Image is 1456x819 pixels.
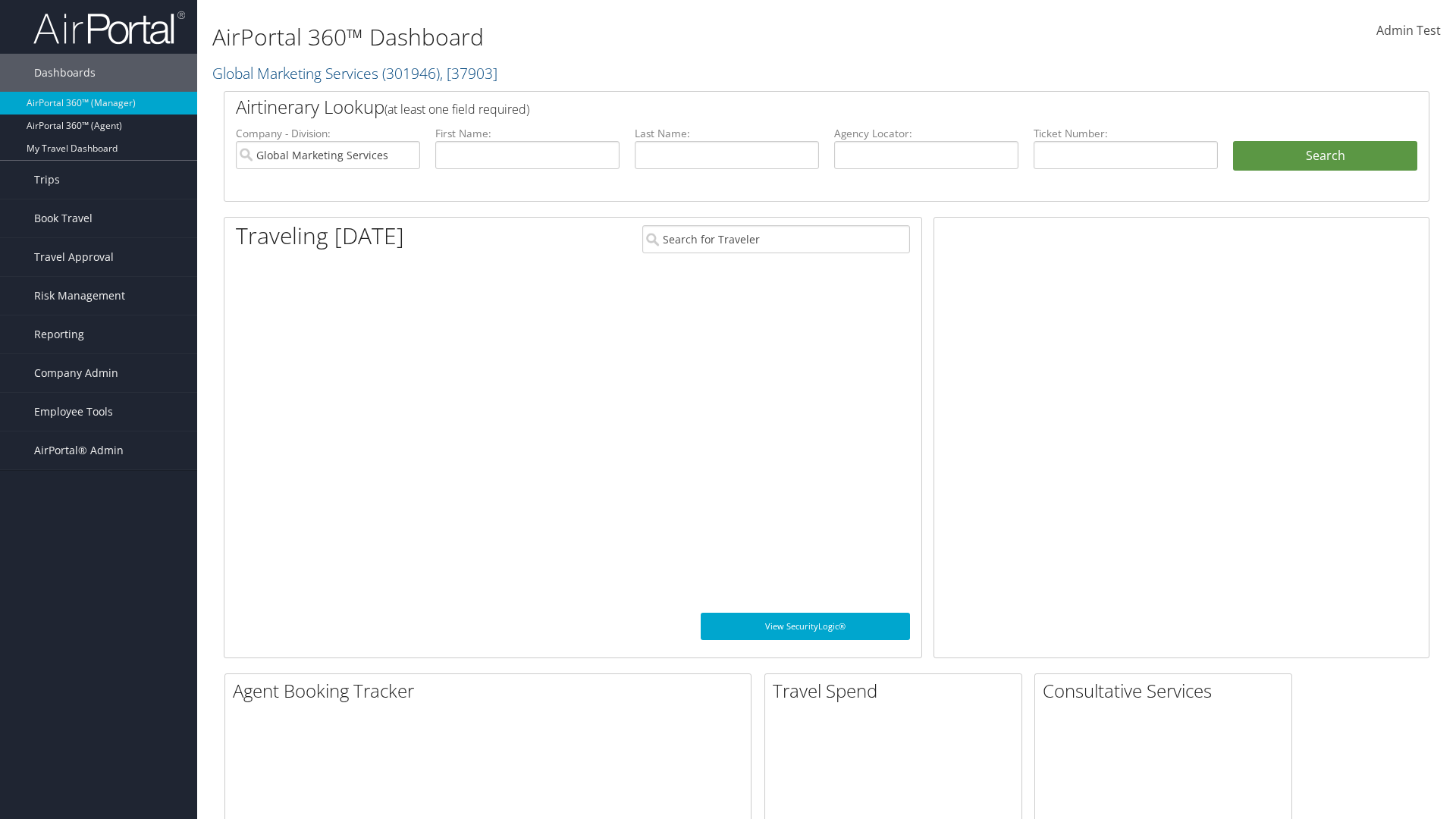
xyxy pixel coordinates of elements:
[34,393,113,431] span: Employee Tools
[33,10,185,45] img: airportal-logo.png
[384,101,529,118] span: (at least one field required)
[34,354,118,392] span: Company Admin
[435,126,620,141] label: First Name:
[34,54,96,92] span: Dashboards
[34,277,125,315] span: Risk Management
[382,63,440,83] span: ( 301946 )
[440,63,497,83] span: , [ 37903 ]
[34,199,93,237] span: Book Travel
[701,613,910,640] a: View SecurityLogic®
[236,94,1317,120] h2: Airtinerary Lookup
[236,220,404,252] h1: Traveling [DATE]
[1233,141,1417,171] button: Search
[1034,126,1218,141] label: Ticket Number:
[1043,678,1291,704] h2: Consultative Services
[233,678,751,704] h2: Agent Booking Tracker
[34,238,114,276] span: Travel Approval
[773,678,1021,704] h2: Travel Spend
[34,161,60,199] span: Trips
[34,315,84,353] span: Reporting
[1376,22,1441,39] span: Admin Test
[1376,8,1441,55] a: Admin Test
[635,126,819,141] label: Last Name:
[236,126,420,141] label: Company - Division:
[34,431,124,469] span: AirPortal® Admin
[212,21,1031,53] h1: AirPortal 360™ Dashboard
[212,63,497,83] a: Global Marketing Services
[834,126,1018,141] label: Agency Locator:
[642,225,910,253] input: Search for Traveler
